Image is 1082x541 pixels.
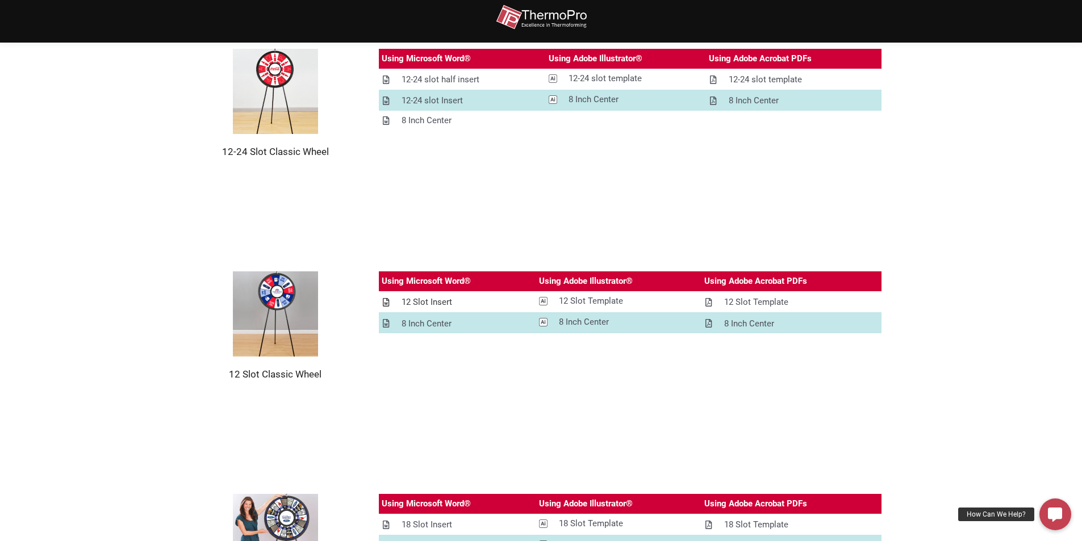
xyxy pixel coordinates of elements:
[704,497,807,511] div: Using Adobe Acrobat PDFs
[546,69,707,89] a: 12-24 slot template
[536,291,701,311] a: 12 Slot Template
[724,317,774,331] div: 8 Inch Center
[402,114,452,128] div: 8 Inch Center
[539,497,633,511] div: Using Adobe Illustrator®
[379,111,546,131] a: 8 Inch Center
[539,274,633,288] div: Using Adobe Illustrator®
[724,518,788,532] div: 18 Slot Template
[706,70,882,90] a: 12-24 slot template
[729,94,779,108] div: 8 Inch Center
[200,368,350,380] h2: 12 Slot Classic Wheel
[704,274,807,288] div: Using Adobe Acrobat PDFs
[559,315,609,329] div: 8 Inch Center
[536,514,701,534] a: 18 Slot Template
[1039,498,1071,530] a: How Can We Help?
[546,90,707,110] a: 8 Inch Center
[402,73,479,87] div: 12-24 slot half insert
[382,497,471,511] div: Using Microsoft Word®
[706,91,882,111] a: 8 Inch Center
[724,295,788,309] div: 12 Slot Template
[379,515,536,535] a: 18 Slot Insert
[569,93,619,107] div: 8 Inch Center
[701,515,882,535] a: 18 Slot Template
[536,312,701,332] a: 8 Inch Center
[496,5,587,30] img: thermopro-logo-non-iso
[729,73,802,87] div: 12-24 slot template
[402,295,452,309] div: 12 Slot Insert
[379,292,536,312] a: 12 Slot Insert
[200,145,350,158] h2: 12-24 Slot Classic Wheel
[382,52,471,66] div: Using Microsoft Word®
[559,517,623,531] div: 18 Slot Template
[569,72,642,86] div: 12-24 slot template
[402,317,452,331] div: 8 Inch Center
[402,518,452,532] div: 18 Slot Insert
[701,292,882,312] a: 12 Slot Template
[701,314,882,334] a: 8 Inch Center
[559,294,623,308] div: 12 Slot Template
[549,52,642,66] div: Using Adobe Illustrator®
[382,274,471,288] div: Using Microsoft Word®
[379,70,546,90] a: 12-24 slot half insert
[379,314,536,334] a: 8 Inch Center
[958,508,1034,521] div: How Can We Help?
[709,52,812,66] div: Using Adobe Acrobat PDFs
[402,94,463,108] div: 12-24 slot Insert
[379,91,546,111] a: 12-24 slot Insert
